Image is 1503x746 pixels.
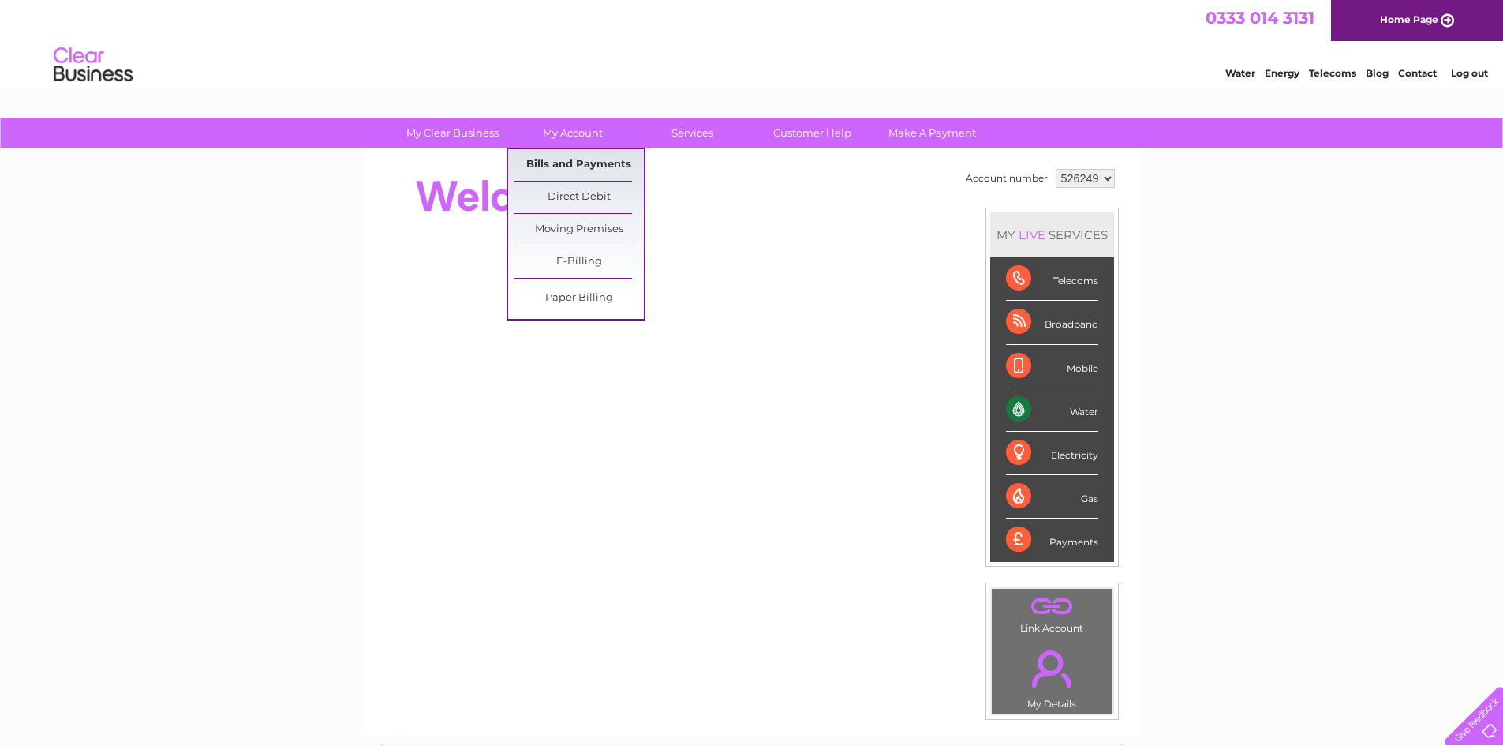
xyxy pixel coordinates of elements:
div: Mobile [1006,345,1098,388]
a: . [996,641,1109,696]
div: MY SERVICES [990,212,1114,257]
div: LIVE [1015,227,1049,242]
a: Direct Debit [514,182,644,213]
td: Link Account [991,588,1113,638]
a: Blog [1366,67,1389,79]
img: logo.png [53,41,133,89]
a: Paper Billing [514,283,644,314]
a: Moving Premises [514,214,644,246]
a: My Account [507,118,637,148]
a: Water [1225,67,1255,79]
div: Payments [1006,519,1098,561]
div: Clear Business is a trading name of Verastar Limited (registered in [GEOGRAPHIC_DATA] No. 3667643... [379,9,1125,77]
a: Customer Help [747,118,877,148]
a: Make A Payment [867,118,997,148]
td: Account number [962,165,1052,192]
a: Energy [1265,67,1299,79]
div: Broadband [1006,301,1098,344]
a: . [996,593,1109,620]
div: Telecoms [1006,257,1098,301]
div: Water [1006,388,1098,432]
a: My Clear Business [387,118,518,148]
a: 0333 014 3131 [1206,8,1314,28]
a: Contact [1398,67,1437,79]
a: Services [627,118,757,148]
a: Log out [1451,67,1488,79]
a: Bills and Payments [514,149,644,181]
a: E-Billing [514,246,644,278]
div: Gas [1006,475,1098,519]
td: My Details [991,637,1113,714]
a: Telecoms [1309,67,1356,79]
div: Electricity [1006,432,1098,475]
